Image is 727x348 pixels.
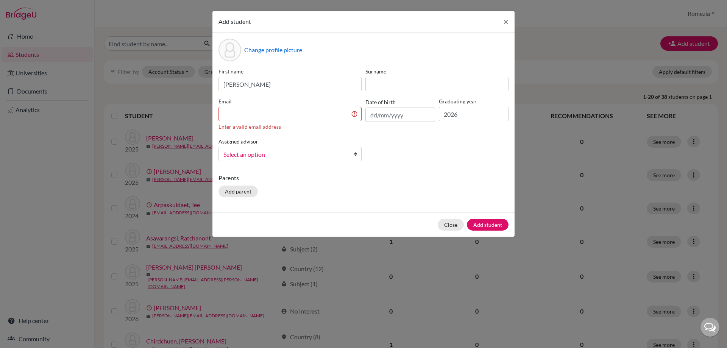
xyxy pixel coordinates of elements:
span: Select an option [223,150,347,159]
span: Help [17,5,33,12]
label: Date of birth [365,98,396,106]
input: dd/mm/yyyy [365,108,435,122]
button: Add student [467,219,509,231]
label: Assigned advisor [218,137,258,145]
label: Email [218,97,362,105]
button: Close [438,219,464,231]
button: Close [497,11,515,32]
p: Parents [218,173,509,183]
label: Surname [365,67,509,75]
div: Profile picture [218,39,241,61]
span: × [503,16,509,27]
span: Add student [218,18,251,25]
button: Add parent [218,186,258,197]
label: First name [218,67,362,75]
div: Enter a valid email address [218,123,362,131]
label: Graduating year [439,97,509,105]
